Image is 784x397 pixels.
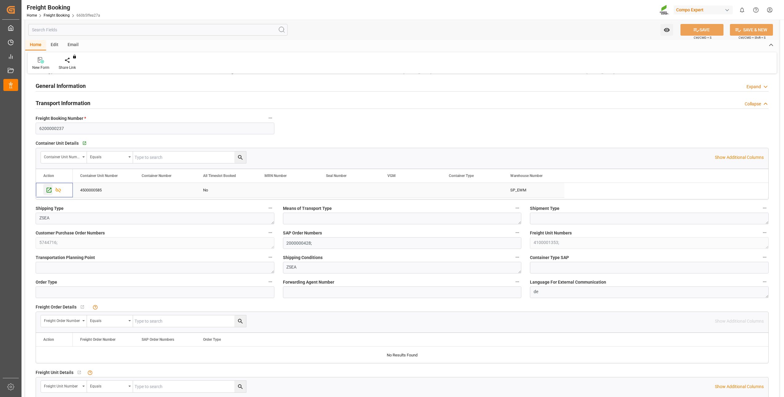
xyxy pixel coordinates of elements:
button: Compo Expert [674,4,735,16]
button: Shipping Conditions [513,253,521,261]
div: Freight Booking [27,3,100,12]
input: Type to search [133,315,246,327]
button: show 0 new notifications [735,3,749,17]
span: Language For External Communication [530,279,606,285]
button: search button [234,151,246,163]
textarea: 5744716; [36,237,274,249]
span: Warehouse Number [510,174,543,178]
button: Freight Unit Numbers [761,229,769,237]
div: Press SPACE to select this row. [36,183,73,198]
span: Container Type SAP [530,254,569,261]
span: Container Number [142,174,171,178]
span: Booking placed [37,70,62,74]
span: VGM [387,174,396,178]
div: No [203,183,250,197]
button: Means of Transport Type [513,204,521,212]
span: SAP Order Numbers [283,230,322,236]
textarea: ZSEA [36,213,274,224]
div: Compo Expert [674,6,733,14]
div: Home [25,40,46,50]
div: Collapse [745,101,761,107]
button: open menu [41,381,87,392]
span: Transportation Planning Point [36,254,95,261]
span: Container Unit Details [36,140,79,147]
div: Email [63,40,83,50]
span: All Timeslot Booked [203,174,236,178]
button: Language For External Communication [761,278,769,286]
span: [PERSON_NAME] reached the POD [586,70,643,74]
div: Freight Order Number [44,316,80,324]
span: Order Type [36,279,57,285]
span: Ctrl/CMD + S [694,35,711,40]
div: Edit [46,40,63,50]
button: SAP Order Numbers [513,229,521,237]
div: Action [43,337,54,342]
span: [PERSON_NAME] left the POL [403,70,451,74]
span: Shipment Type [530,205,559,212]
div: New Form [32,65,49,70]
div: Action [43,174,54,178]
textarea: 4100001353; [530,237,769,249]
button: SAVE & NEW [730,24,773,36]
button: open menu [41,315,87,327]
input: Type to search [133,151,246,163]
a: Freight Booking [44,13,70,18]
button: open menu [661,24,673,36]
span: Freight Unit Numbers [530,230,572,236]
button: Forwarding Agent Number [513,278,521,286]
input: Search Fields [28,24,288,36]
button: open menu [87,381,133,392]
div: SP_EWM [503,183,564,197]
div: Equals [90,153,126,160]
button: Freight Booking Number * [266,114,274,122]
div: Press SPACE to select this row. [73,183,564,198]
button: open menu [87,151,133,163]
button: open menu [41,151,87,163]
button: search button [234,381,246,392]
button: Container Type SAP [761,253,769,261]
span: Seal Number [326,174,347,178]
span: Container Type [449,174,474,178]
span: Freight Unit Details [36,369,73,376]
a: Home [27,13,37,18]
button: open menu [87,315,133,327]
textarea: ZSEA [283,262,522,273]
div: Expand [747,84,761,90]
span: Forwarding Agent Number [283,279,334,285]
span: Ctrl/CMD + Shift + S [739,35,766,40]
span: Container Unit Number [80,174,118,178]
button: Customer Purchase Order Numbers [266,229,274,237]
h2: Transport Information [36,99,90,107]
span: Booking confirmation received [220,70,270,74]
div: Equals [90,316,126,324]
span: Freight Order Details [36,304,76,310]
span: Shipping Conditions [283,254,323,261]
span: Order Type [203,337,221,342]
h2: General Information [36,82,86,90]
button: Order Type [266,278,274,286]
button: search button [234,315,246,327]
span: SAP Order Numbers [142,337,174,342]
div: 4500000585 [73,183,134,197]
input: Type to search [133,381,246,392]
span: Freight Booking Number [36,115,86,122]
img: Screenshot%202023-09-29%20at%2010.02.21.png_1712312052.png [660,5,669,15]
button: Help Center [749,3,763,17]
span: Shipping Type [36,205,64,212]
span: Freight Order Number [80,337,116,342]
button: Shipping Type [266,204,274,212]
span: MRN Number [265,174,287,178]
textarea: de [530,286,769,298]
p: Show Additional Columns [715,154,764,161]
div: Container Unit Number [44,153,80,160]
span: Customer Purchase Order Numbers [36,230,105,236]
div: Freight Unit Number [44,382,80,389]
div: Equals [90,382,126,389]
span: Means of Transport Type [283,205,332,212]
button: SAVE [680,24,723,36]
button: Transportation Planning Point [266,253,274,261]
button: Shipment Type [761,204,769,212]
p: Show Additional Columns [715,383,764,390]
